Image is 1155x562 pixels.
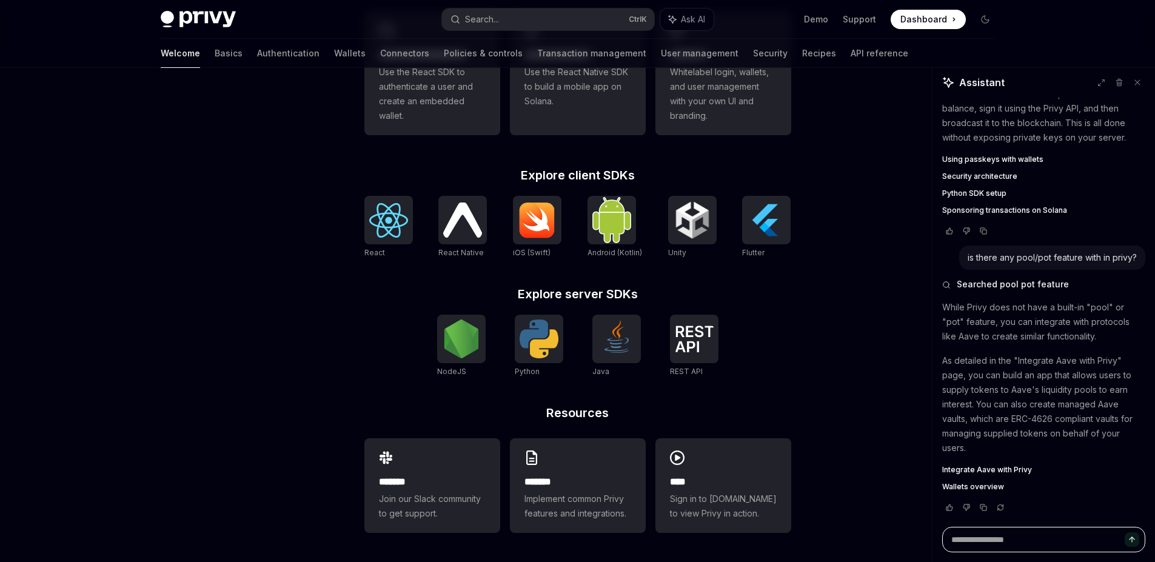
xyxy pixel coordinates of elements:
[661,39,738,68] a: User management
[957,278,1069,290] span: Searched pool pot feature
[942,465,1032,475] span: Integrate Aave with Privy
[959,75,1005,90] span: Assistant
[942,155,1043,164] span: Using passkeys with wallets
[364,169,791,181] h2: Explore client SDKs
[364,438,500,533] a: **** **Join our Slack community to get support.
[843,13,876,25] a: Support
[1125,532,1139,547] button: Send message
[520,319,558,358] img: Python
[161,39,200,68] a: Welcome
[942,353,1145,455] p: As detailed in the "Integrate Aave with Privy" page, you can build an app that allows users to su...
[592,367,609,376] span: Java
[515,315,563,378] a: PythonPython
[513,248,551,257] span: iOS (Swift)
[673,201,712,239] img: Unity
[161,11,236,28] img: dark logo
[369,203,408,238] img: React
[442,319,481,358] img: NodeJS
[851,39,908,68] a: API reference
[900,13,947,25] span: Dashboard
[465,12,499,27] div: Search...
[675,326,714,352] img: REST API
[670,65,777,123] span: Whitelabel login, wallets, and user management with your own UI and branding.
[670,492,777,521] span: Sign in to [DOMAIN_NAME] to view Privy in action.
[802,39,836,68] a: Recipes
[437,315,486,378] a: NodeJSNodeJS
[742,196,791,259] a: FlutterFlutter
[380,39,429,68] a: Connectors
[942,172,1017,181] span: Security architecture
[524,492,631,521] span: Implement common Privy features and integrations.
[257,39,320,68] a: Authentication
[942,189,1145,198] a: Python SDK setup
[364,407,791,419] h2: Resources
[513,196,561,259] a: iOS (Swift)iOS (Swift)
[442,8,654,30] button: Search...CtrlK
[438,248,484,257] span: React Native
[597,319,636,358] img: Java
[681,13,705,25] span: Ask AI
[660,8,714,30] button: Ask AI
[364,288,791,300] h2: Explore server SDKs
[334,39,366,68] a: Wallets
[668,196,717,259] a: UnityUnity
[670,315,718,378] a: REST APIREST API
[444,39,523,68] a: Policies & controls
[524,65,631,109] span: Use the React Native SDK to build a mobile app on Solana.
[364,248,385,257] span: React
[942,278,1145,290] button: Searched pool pot feature
[588,248,642,257] span: Android (Kotlin)
[742,248,765,257] span: Flutter
[668,248,686,257] span: Unity
[215,39,243,68] a: Basics
[364,196,413,259] a: ReactReact
[942,206,1067,215] span: Sponsoring transactions on Solana
[942,482,1004,492] span: Wallets overview
[942,155,1145,164] a: Using passkeys with wallets
[437,367,466,376] span: NodeJS
[629,15,647,24] span: Ctrl K
[438,196,487,259] a: React NativeReact Native
[510,12,646,135] a: **** **** **** ***Use the React Native SDK to build a mobile app on Solana.
[592,197,631,243] img: Android (Kotlin)
[804,13,828,25] a: Demo
[379,65,486,123] span: Use the React SDK to authenticate a user and create an embedded wallet.
[379,492,486,521] span: Join our Slack community to get support.
[942,482,1145,492] a: Wallets overview
[443,202,482,237] img: React Native
[891,10,966,29] a: Dashboard
[753,39,788,68] a: Security
[515,367,540,376] span: Python
[588,196,642,259] a: Android (Kotlin)Android (Kotlin)
[510,438,646,533] a: **** **Implement common Privy features and integrations.
[976,10,995,29] button: Toggle dark mode
[655,438,791,533] a: ****Sign in to [DOMAIN_NAME] to view Privy in action.
[942,189,1006,198] span: Python SDK setup
[942,465,1145,475] a: Integrate Aave with Privy
[670,367,703,376] span: REST API
[592,315,641,378] a: JavaJava
[968,252,1137,264] div: is there any pool/pot feature with in privy?
[942,300,1145,344] p: While Privy does not have a built-in "pool" or "pot" feature, you can integrate with protocols li...
[655,12,791,135] a: **** *****Whitelabel login, wallets, and user management with your own UI and branding.
[942,172,1145,181] a: Security architecture
[518,202,557,238] img: iOS (Swift)
[537,39,646,68] a: Transaction management
[747,201,786,239] img: Flutter
[942,206,1145,215] a: Sponsoring transactions on Solana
